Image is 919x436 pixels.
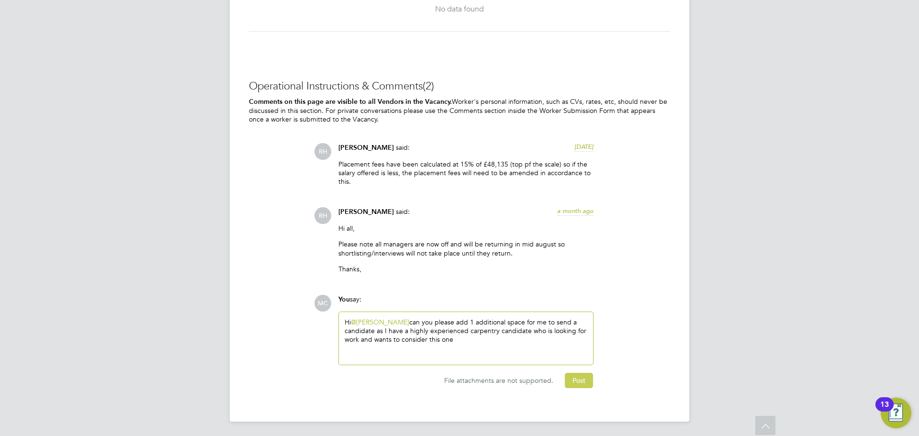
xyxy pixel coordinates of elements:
[351,318,409,326] a: @[PERSON_NAME]
[258,4,661,14] div: No data found
[338,160,594,186] p: Placement fees have been calculated at 15% of £48,135 (top pf the scale) so if the salary offered...
[338,295,594,312] div: say:
[574,143,594,151] span: [DATE]
[249,97,670,124] p: Worker's personal information, such as CVs, rates, etc, should never be discussed in this section...
[557,207,594,215] span: a month ago
[314,295,331,312] span: MC
[314,207,331,224] span: RH
[396,143,410,152] span: said:
[249,79,670,93] h3: Operational Instructions & Comments
[338,144,394,152] span: [PERSON_NAME]
[565,373,593,388] button: Post
[423,79,434,92] span: (2)
[338,265,594,273] p: Thanks,
[396,207,410,216] span: said:
[880,404,889,417] div: 13
[444,376,553,385] span: File attachments are not supported.
[314,143,331,160] span: RH
[338,240,594,257] p: Please note all managers are now off and will be returning in mid august so shortlisting/intervie...
[881,398,911,428] button: Open Resource Center, 13 new notifications
[338,224,594,233] p: Hi all,
[345,318,587,359] div: Hi ​ can you please add 1 additional space for me to send a candidate as I have a highly experien...
[338,208,394,216] span: [PERSON_NAME]
[338,295,350,303] span: You
[249,98,452,106] b: Comments on this page are visible to all Vendors in the Vacancy.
